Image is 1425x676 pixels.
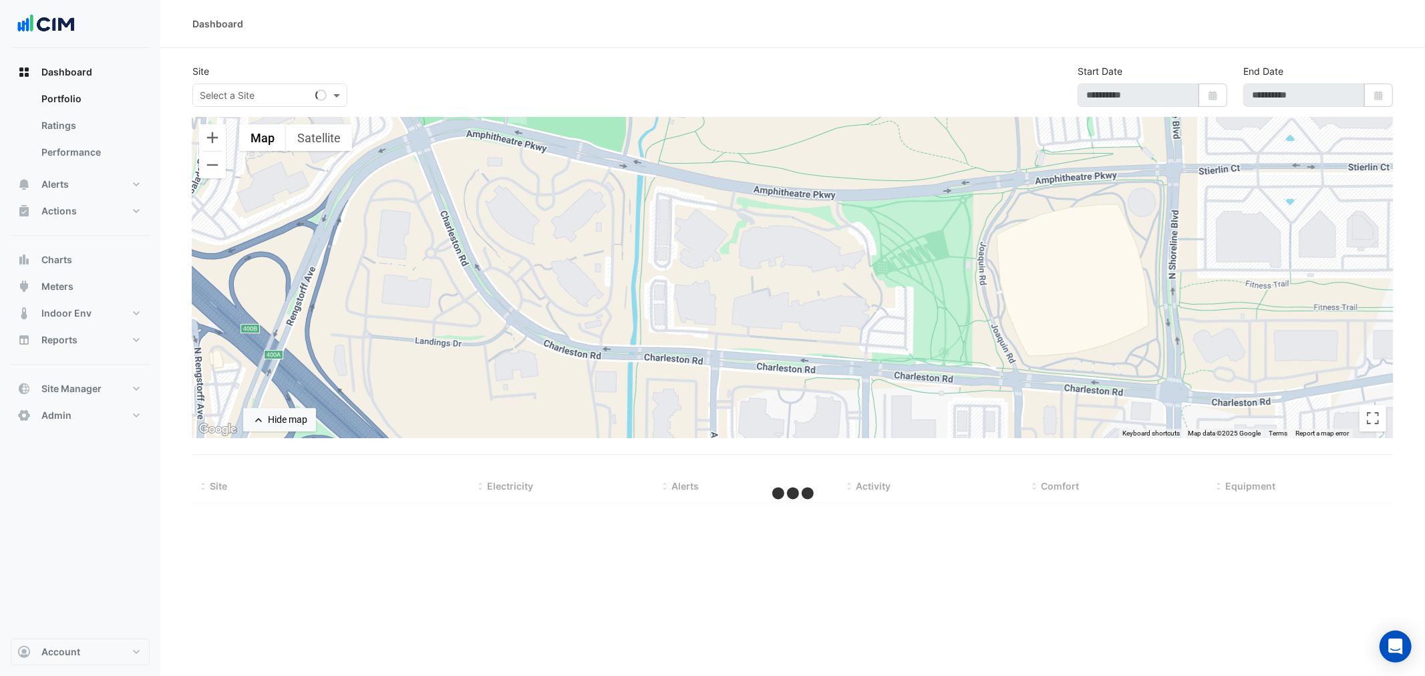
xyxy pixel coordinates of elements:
span: Reports [41,333,77,347]
span: Alerts [671,480,699,492]
button: Dashboard [11,59,150,86]
label: Site [192,64,209,78]
a: Ratings [31,112,150,139]
span: Site [210,480,227,492]
button: Actions [11,198,150,224]
button: Show street map [239,124,286,151]
button: Meters [11,273,150,300]
button: Charts [11,246,150,273]
a: Performance [31,139,150,166]
button: Zoom in [199,124,226,151]
app-icon: Site Manager [17,382,31,395]
app-icon: Admin [17,409,31,422]
app-icon: Actions [17,204,31,218]
app-icon: Alerts [17,178,31,191]
div: Hide map [268,413,307,427]
span: Alerts [41,178,69,191]
button: Show satellite imagery [286,124,352,151]
app-icon: Meters [17,280,31,293]
button: Site Manager [11,375,150,402]
img: Google [196,421,240,438]
button: Indoor Env [11,300,150,327]
span: Comfort [1041,480,1079,492]
label: Start Date [1078,64,1122,78]
button: Admin [11,402,150,429]
app-icon: Charts [17,253,31,267]
span: Activity [856,480,891,492]
a: Portfolio [31,86,150,112]
button: Zoom out [199,152,226,178]
button: Account [11,639,150,665]
a: Terms (opens in new tab) [1269,430,1287,437]
img: Company Logo [16,11,76,37]
a: Report a map error [1295,430,1349,437]
div: Open Intercom Messenger [1380,631,1412,663]
span: Admin [41,409,71,422]
div: Dashboard [192,17,243,31]
button: Alerts [11,171,150,198]
span: Actions [41,204,77,218]
span: Account [41,645,80,659]
span: Dashboard [41,65,92,79]
span: Map data ©2025 Google [1188,430,1261,437]
app-icon: Reports [17,333,31,347]
span: Equipment [1226,480,1276,492]
label: End Date [1243,64,1283,78]
span: Charts [41,253,72,267]
span: Site Manager [41,382,102,395]
span: Electricity [487,480,533,492]
button: Hide map [243,408,316,432]
button: Reports [11,327,150,353]
div: Dashboard [11,86,150,171]
app-icon: Dashboard [17,65,31,79]
button: Toggle fullscreen view [1360,405,1386,432]
span: Indoor Env [41,307,92,320]
a: Open this area in Google Maps (opens a new window) [196,421,240,438]
span: Meters [41,280,73,293]
button: Keyboard shortcuts [1122,429,1180,438]
app-icon: Indoor Env [17,307,31,320]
